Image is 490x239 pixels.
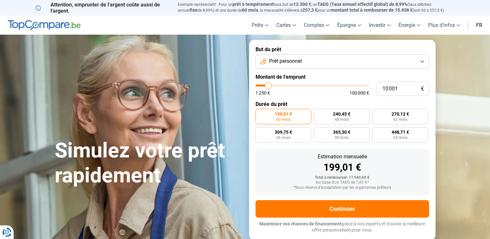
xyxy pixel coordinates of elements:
a: fr [472,16,486,35]
span: 448,71 € [392,130,409,134]
span: 365,30 € [333,130,350,134]
span: montant total à rembourser de 15.438 € [331,7,413,13]
div: Sur base d'un TAEG de 7,45 %* [261,180,424,185]
span: 36 mois [276,136,291,140]
div: 199,01 € [261,163,424,172]
label: But du prêt [256,46,429,52]
span: 24 mois [393,136,407,140]
a: Prêts [248,16,272,35]
span: 60 mois [242,7,258,13]
span: 12.500 € [293,2,311,7]
div: Estimation mensuelle [261,154,424,159]
span: 1 250 € [256,91,270,95]
a: Énergie [394,16,424,35]
span: 270,12 € [392,112,409,116]
span: Prêt personnel [269,58,302,65]
span: Maximisez vos chances de financement [259,221,341,226]
a: Investir [365,16,394,35]
span: 30 mois [335,136,349,140]
span: 309,75 € [275,130,292,134]
span: prêt à tempérament [233,2,274,7]
button: Prêt personnel [256,54,429,69]
p: grâce à nos experts et trouvez la meilleure offre personnalisée pour vous. [256,221,429,233]
div: Total à rembourser: 11 940,60 € [261,176,424,180]
span: fixe [190,7,198,13]
span: 199,01 € [275,112,292,116]
span: TAEG (Taux annuel effectif global) de 8,99% [317,2,407,7]
a: Comptes [300,16,333,35]
span: 42 mois [393,118,407,121]
button: Continuer [256,200,429,218]
p: Exemple représentatif : Pour un tous but de , un (taux débiteur annuel de 8,99%) et une durée de ... [178,2,455,13]
a: Épargne [333,16,365,35]
span: 100 000 € [349,91,369,95]
h1: Simulez votre prêt rapidement [55,138,241,188]
p: Attention, emprunter de l'argent coûte aussi de l'argent. [35,2,170,14]
img: TopCompare [8,20,81,30]
span: 257,3 € [302,7,317,13]
label: Montant de l'emprunt [256,74,429,80]
span: 240,45 € [333,112,350,116]
a: Plus d'infos [424,16,464,35]
span: € [421,86,424,92]
a: Cartes [272,16,300,35]
label: Durée du prêt [256,101,429,107]
div: *Sous réserve d'acceptation par les organismes prêteurs [261,186,424,190]
span: 48 mois [335,118,349,121]
span: 60 mois [276,118,291,121]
